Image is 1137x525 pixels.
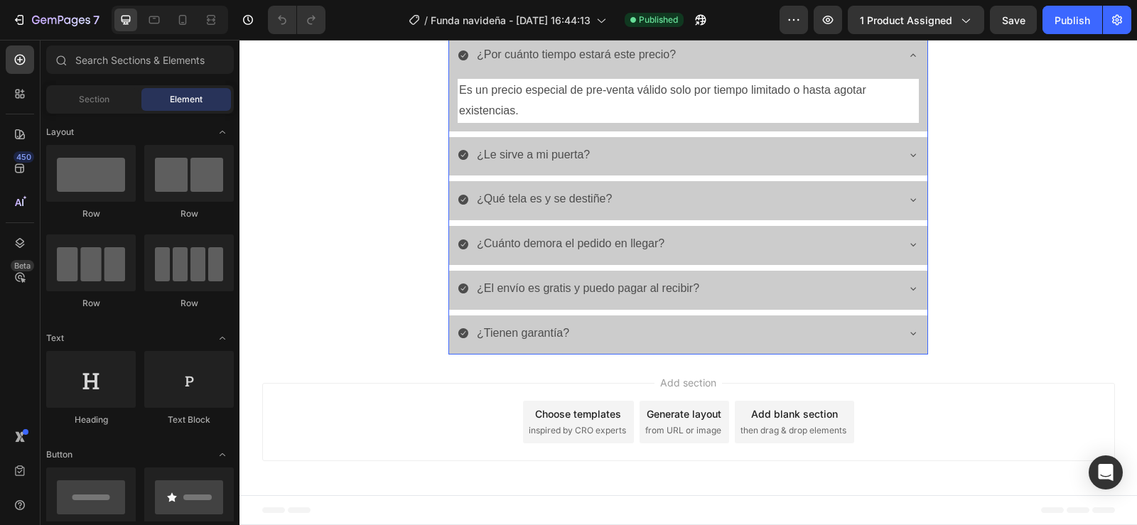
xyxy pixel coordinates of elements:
div: Row [46,297,136,310]
span: Published [639,13,678,26]
div: Undo/Redo [268,6,325,34]
span: Toggle open [211,443,234,466]
button: 1 product assigned [848,6,984,34]
div: Choose templates [296,367,382,381]
span: / [424,13,428,28]
span: Text [46,332,64,345]
span: Element [170,93,203,106]
div: Row [144,297,234,310]
span: Layout [46,126,74,139]
span: Add section [415,335,483,350]
span: Toggle open [211,121,234,144]
div: Text Block [144,413,234,426]
span: inspired by CRO experts [289,384,387,397]
div: Publish [1055,13,1090,28]
span: 1 product assigned [860,13,952,28]
div: 450 [14,151,34,163]
div: Beta [11,260,34,271]
span: Funda navideña - [DATE] 16:44:13 [431,13,591,28]
p: 7 [93,11,99,28]
input: Search Sections & Elements [46,45,234,74]
span: then drag & drop elements [501,384,607,397]
button: Publish [1042,6,1102,34]
div: Row [144,207,234,220]
span: Button [46,448,72,461]
span: Save [1002,14,1025,26]
iframe: Design area [239,40,1137,525]
div: Heading [46,413,136,426]
div: Open Intercom Messenger [1089,455,1123,489]
span: Section [79,93,109,106]
div: Row [46,207,136,220]
span: from URL or image [406,384,482,397]
button: 7 [6,6,106,34]
button: Save [990,6,1037,34]
span: Toggle open [211,327,234,350]
div: Add blank section [512,367,598,381]
div: Generate layout [407,367,482,381]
